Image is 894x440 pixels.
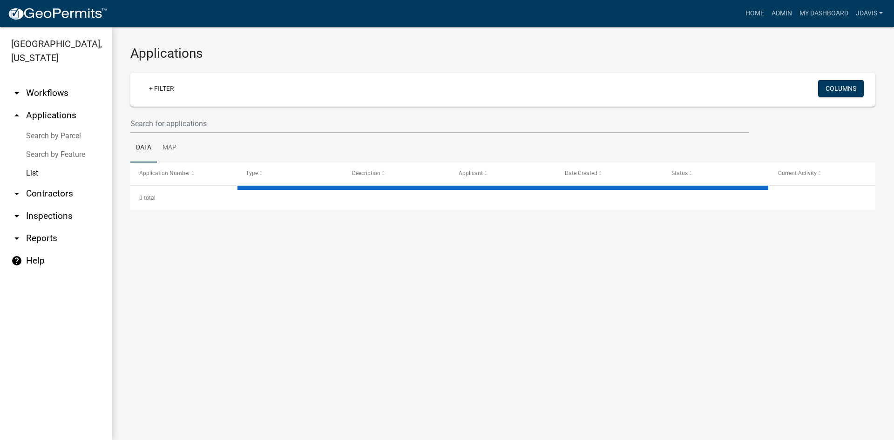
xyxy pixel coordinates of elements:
i: arrow_drop_up [11,110,22,121]
i: arrow_drop_down [11,233,22,244]
button: Columns [818,80,864,97]
a: jdavis [852,5,887,22]
i: arrow_drop_down [11,210,22,222]
a: + Filter [142,80,182,97]
datatable-header-cell: Type [237,162,344,185]
span: Current Activity [778,170,817,176]
a: Map [157,133,182,163]
span: Status [671,170,688,176]
a: Home [742,5,768,22]
span: Date Created [565,170,597,176]
input: Search for applications [130,114,749,133]
span: Type [246,170,258,176]
datatable-header-cell: Description [343,162,450,185]
i: help [11,255,22,266]
span: Description [352,170,380,176]
i: arrow_drop_down [11,88,22,99]
datatable-header-cell: Date Created [556,162,663,185]
a: Admin [768,5,796,22]
datatable-header-cell: Applicant [450,162,556,185]
i: arrow_drop_down [11,188,22,199]
span: Application Number [139,170,190,176]
h3: Applications [130,46,875,61]
datatable-header-cell: Status [663,162,769,185]
div: 0 total [130,186,875,210]
datatable-header-cell: Application Number [130,162,237,185]
span: Applicant [459,170,483,176]
a: Data [130,133,157,163]
a: My Dashboard [796,5,852,22]
datatable-header-cell: Current Activity [769,162,875,185]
